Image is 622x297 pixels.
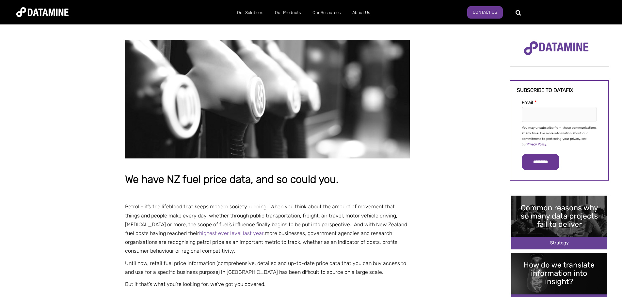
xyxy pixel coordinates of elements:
[231,4,269,21] a: Our Solutions
[511,196,607,249] img: Common reasons why so many data projects fail to deliver
[125,174,410,186] h1: We have NZ fuel price data, and so could you.
[467,6,503,19] a: Contact us
[519,37,593,60] img: Datamine Logo No Strapline - Purple
[307,4,346,21] a: Our Resources
[517,87,602,93] h3: Subscribe to datafix
[527,142,546,146] a: Privacy Policy
[199,230,265,236] a: highest ever level last year,
[522,100,533,105] span: Email
[125,202,410,255] p: Petrol - it’s the lifeblood that keeps modern society running. When you think about the amount of...
[125,259,410,276] p: Until now, retail fuel price information (comprehensive, detailed and up-to-date price data that ...
[16,7,69,17] img: Datamine
[125,280,410,289] p: But if that’s what you’re looking for, we’ve got you covered.
[346,4,376,21] a: About Us
[125,40,410,158] img: nz fuel price petrol pumps
[522,125,597,147] p: You may unsubscribe from these communications at any time. For more information about our commitm...
[199,230,263,236] span: highest ever level last year
[269,4,307,21] a: Our Products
